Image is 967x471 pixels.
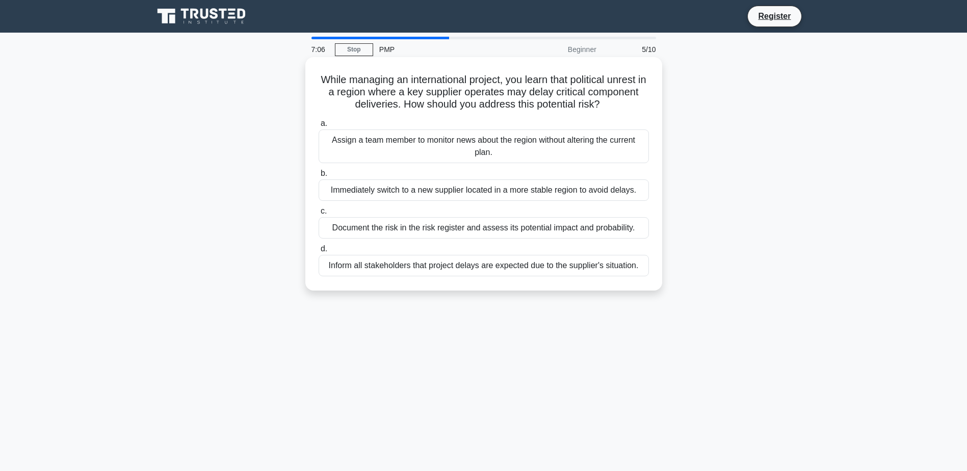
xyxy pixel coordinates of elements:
[752,10,797,22] a: Register
[318,73,650,111] h5: While managing an international project, you learn that political unrest in a region where a key ...
[321,206,327,215] span: c.
[319,217,649,239] div: Document the risk in the risk register and assess its potential impact and probability.
[335,43,373,56] a: Stop
[305,39,335,60] div: 7:06
[513,39,603,60] div: Beginner
[321,169,327,177] span: b.
[319,179,649,201] div: Immediately switch to a new supplier located in a more stable region to avoid delays.
[321,244,327,253] span: d.
[373,39,513,60] div: PMP
[321,119,327,127] span: a.
[603,39,662,60] div: 5/10
[319,129,649,163] div: Assign a team member to monitor news about the region without altering the current plan.
[319,255,649,276] div: Inform all stakeholders that project delays are expected due to the supplier's situation.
